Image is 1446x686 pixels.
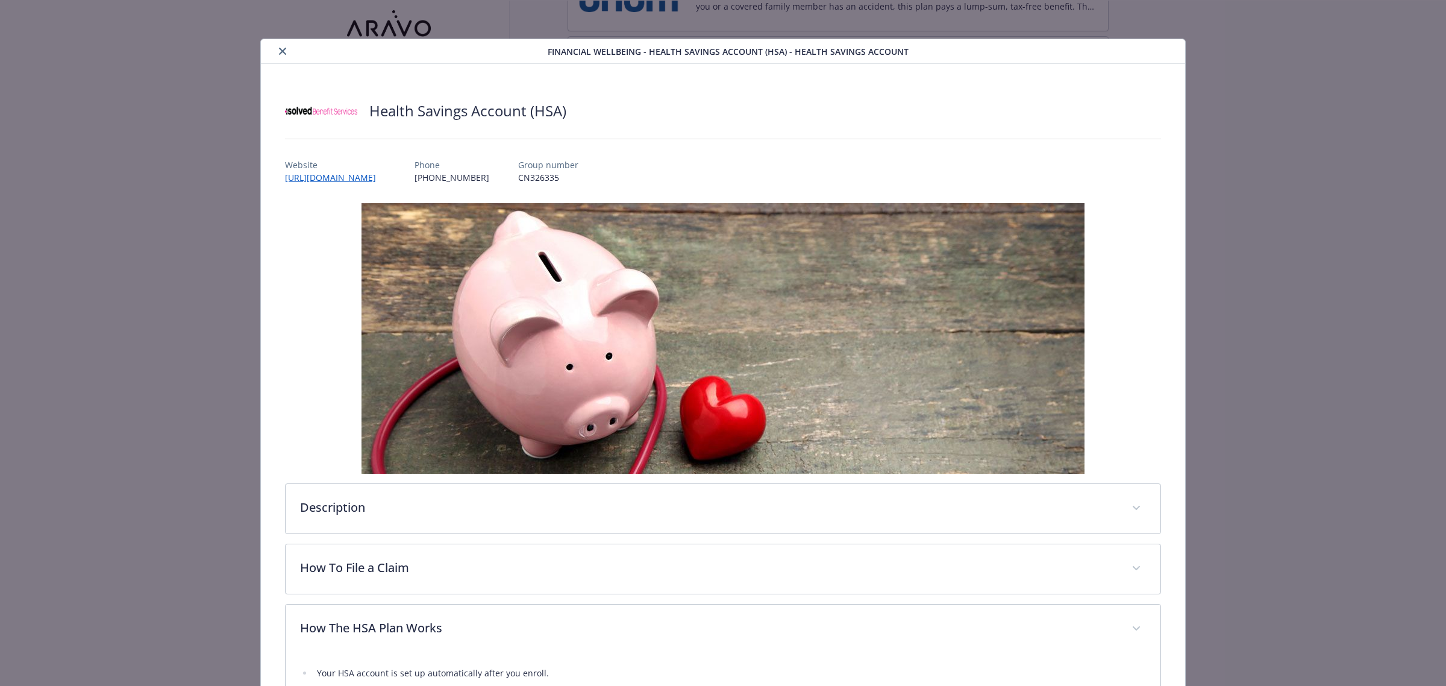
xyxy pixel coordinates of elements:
[285,172,386,183] a: [URL][DOMAIN_NAME]
[300,499,1117,517] p: Description
[300,559,1117,577] p: How To File a Claim
[285,93,357,129] img: iSolved Benefit Services
[518,159,578,171] p: Group number
[518,171,578,184] p: CN326335
[361,203,1084,474] img: banner
[286,544,1160,594] div: How To File a Claim
[286,605,1160,654] div: How The HSA Plan Works
[415,159,489,171] p: Phone
[369,101,566,121] h2: Health Savings Account (HSA)
[313,666,1146,681] li: Your HSA account is set up automatically after you enroll.
[286,484,1160,533] div: Description
[285,159,386,171] p: Website
[275,44,290,58] button: close
[415,171,489,184] p: [PHONE_NUMBER]
[300,619,1117,637] p: How The HSA Plan Works
[548,45,909,58] span: Financial Wellbeing - Health Savings Account (HSA) - Health Savings Account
